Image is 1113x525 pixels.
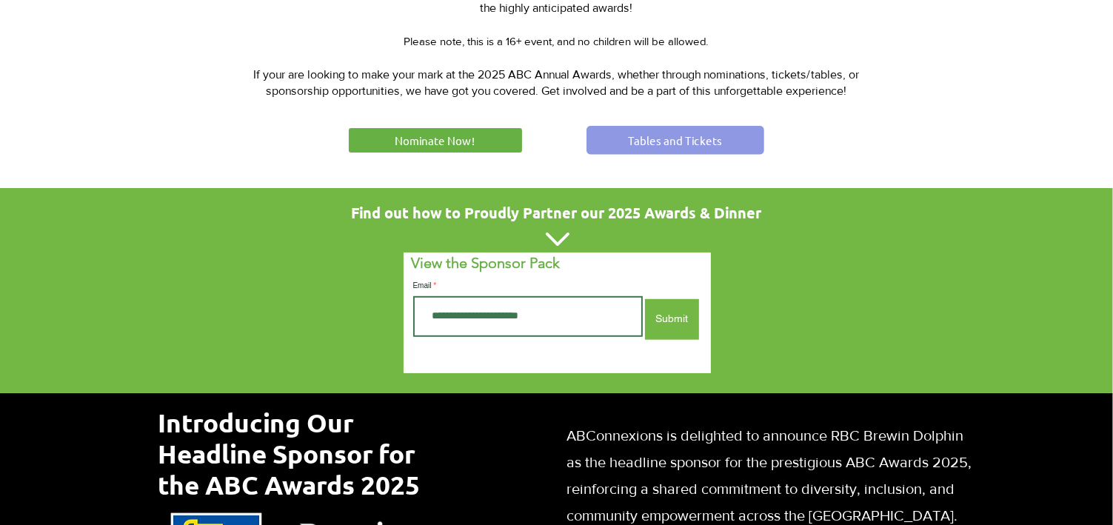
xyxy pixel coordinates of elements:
[628,133,722,148] span: Tables and Tickets
[395,133,475,148] span: Nominate Now!
[586,126,764,155] a: Tables and Tickets
[566,427,972,524] span: ABConnexions is delighted to announce RBC Brewin Dolphin as the headline sponsor for the prestigi...
[404,35,709,47] span: Please note, this is a 16+ event, and no children will be allowed.
[158,407,420,501] span: Introducing Our Headline Sponsor for the ABC Awards 2025
[412,254,561,272] span: View the Sponsor Pack
[413,282,643,290] label: Email
[347,126,524,155] a: Nominate Now!
[655,312,688,327] span: Submit
[253,68,859,97] span: If your are looking to make your mark at the 2025 ABC Annual Awards, whether through nominations,...
[352,203,762,222] span: Find out how to Proudly Partner our 2025 Awards & Dinner
[645,299,699,340] button: Submit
